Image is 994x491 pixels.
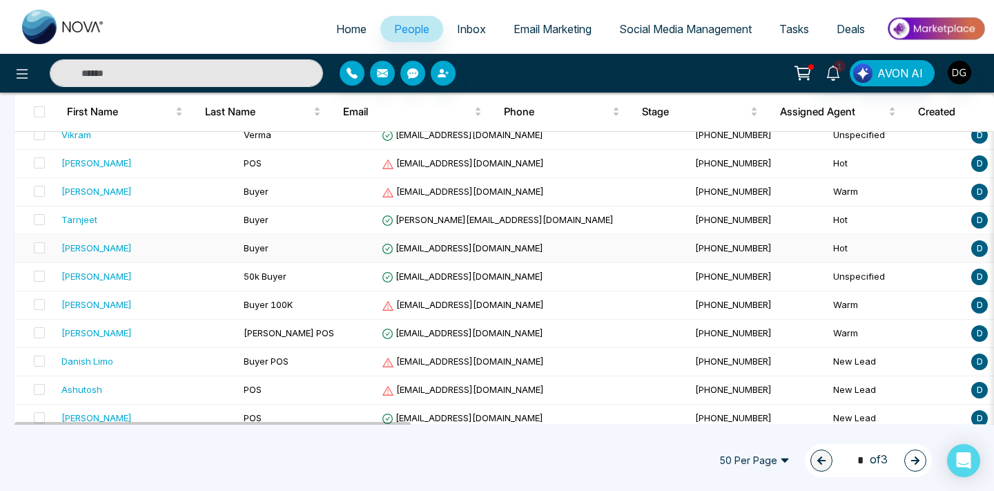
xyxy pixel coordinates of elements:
[244,384,262,395] span: POS
[61,411,132,425] div: [PERSON_NAME]
[828,320,966,348] td: Warm
[194,93,332,131] th: Last Name
[828,206,966,235] td: Hot
[886,13,986,44] img: Market-place.gif
[380,16,443,42] a: People
[695,186,772,197] span: [PHONE_NUMBER]
[514,22,592,36] span: Email Marketing
[504,104,610,120] span: Phone
[971,127,988,144] span: D
[971,354,988,370] span: D
[244,299,293,310] span: Buyer 100K
[828,405,966,433] td: New Lead
[382,242,543,253] span: [EMAIL_ADDRESS][DOMAIN_NAME]
[67,104,173,120] span: First Name
[61,298,132,311] div: [PERSON_NAME]
[828,376,966,405] td: New Lead
[695,271,772,282] span: [PHONE_NUMBER]
[244,129,271,140] span: Verma
[22,10,105,44] img: Nova CRM Logo
[828,291,966,320] td: Warm
[766,16,823,42] a: Tasks
[244,157,262,169] span: POS
[493,93,631,131] th: Phone
[850,60,935,86] button: AVON AI
[828,235,966,263] td: Hot
[61,269,132,283] div: [PERSON_NAME]
[382,299,544,310] span: [EMAIL_ADDRESS][DOMAIN_NAME]
[382,412,543,423] span: [EMAIL_ADDRESS][DOMAIN_NAME]
[336,22,367,36] span: Home
[971,155,988,172] span: D
[244,356,289,367] span: Buyer POS
[61,326,132,340] div: [PERSON_NAME]
[382,327,543,338] span: [EMAIL_ADDRESS][DOMAIN_NAME]
[382,157,544,169] span: [EMAIL_ADDRESS][DOMAIN_NAME]
[61,241,132,255] div: [PERSON_NAME]
[695,157,772,169] span: [PHONE_NUMBER]
[828,178,966,206] td: Warm
[971,212,988,229] span: D
[61,184,132,198] div: [PERSON_NAME]
[971,269,988,285] span: D
[849,451,888,470] span: of 3
[947,444,980,477] div: Open Intercom Messenger
[382,129,543,140] span: [EMAIL_ADDRESS][DOMAIN_NAME]
[971,382,988,398] span: D
[61,354,113,368] div: Danish Limo
[322,16,380,42] a: Home
[695,384,772,395] span: [PHONE_NUMBER]
[695,327,772,338] span: [PHONE_NUMBER]
[971,325,988,342] span: D
[828,348,966,376] td: New Lead
[244,186,269,197] span: Buyer
[244,327,334,338] span: [PERSON_NAME] POS
[56,93,194,131] th: First Name
[828,150,966,178] td: Hot
[828,263,966,291] td: Unspecified
[710,450,799,472] span: 50 Per Page
[817,60,850,84] a: 1
[971,297,988,314] span: D
[244,242,269,253] span: Buyer
[382,271,543,282] span: [EMAIL_ADDRESS][DOMAIN_NAME]
[971,184,988,200] span: D
[61,213,97,227] div: Tarnjeet
[619,22,752,36] span: Social Media Management
[823,16,879,42] a: Deals
[837,22,865,36] span: Deals
[244,214,269,225] span: Buyer
[877,65,923,81] span: AVON AI
[457,22,486,36] span: Inbox
[244,271,286,282] span: 50k Buyer
[695,356,772,367] span: [PHONE_NUMBER]
[779,22,809,36] span: Tasks
[828,122,966,150] td: Unspecified
[382,214,614,225] span: [PERSON_NAME][EMAIL_ADDRESS][DOMAIN_NAME]
[605,16,766,42] a: Social Media Management
[443,16,500,42] a: Inbox
[833,60,846,73] span: 1
[971,410,988,427] span: D
[695,129,772,140] span: [PHONE_NUMBER]
[695,412,772,423] span: [PHONE_NUMBER]
[205,104,311,120] span: Last Name
[780,104,886,120] span: Assigned Agent
[695,299,772,310] span: [PHONE_NUMBER]
[695,242,772,253] span: [PHONE_NUMBER]
[343,104,471,120] span: Email
[500,16,605,42] a: Email Marketing
[695,214,772,225] span: [PHONE_NUMBER]
[382,186,544,197] span: [EMAIL_ADDRESS][DOMAIN_NAME]
[61,156,132,170] div: [PERSON_NAME]
[382,384,544,395] span: [EMAIL_ADDRESS][DOMAIN_NAME]
[382,356,544,367] span: [EMAIL_ADDRESS][DOMAIN_NAME]
[971,240,988,257] span: D
[769,93,907,131] th: Assigned Agent
[642,104,748,120] span: Stage
[853,64,873,83] img: Lead Flow
[61,383,102,396] div: Ashutosh
[948,61,971,84] img: User Avatar
[394,22,429,36] span: People
[61,128,91,142] div: Vikram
